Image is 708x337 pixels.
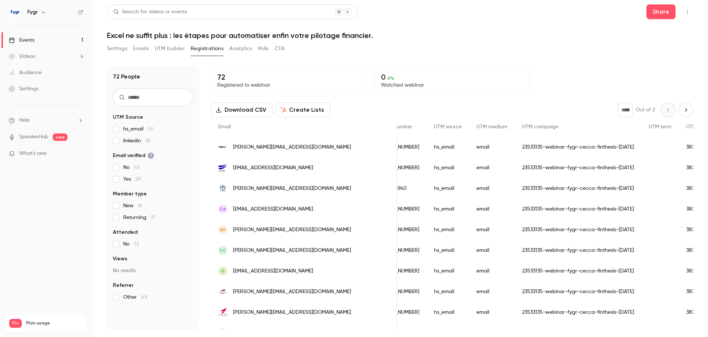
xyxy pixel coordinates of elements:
[258,43,269,55] button: Polls
[135,177,141,182] span: 29
[233,288,351,296] span: [PERSON_NAME][EMAIL_ADDRESS][DOMAIN_NAME]
[370,240,427,261] div: [PHONE_NUMBER]
[191,43,223,55] button: Registrations
[133,43,149,55] button: Emails
[9,69,42,76] div: Audience
[275,103,330,117] button: Create Lists
[217,81,360,89] p: Registered to webinar
[427,240,469,261] div: hs_email
[370,261,427,281] div: [PHONE_NUMBER]
[123,202,142,209] span: New
[151,215,155,220] span: 11
[646,4,676,19] button: Share
[233,309,351,316] span: [PERSON_NAME][EMAIL_ADDRESS][DOMAIN_NAME]
[9,117,83,124] li: help-dropdown-opener
[427,281,469,302] div: hs_email
[515,302,641,323] div: 23533135-webinar-fygr-cecca-finthesis-[DATE]
[434,124,462,129] span: UTM source
[113,152,154,159] span: Email verified
[107,43,127,55] button: Settings
[370,302,427,323] div: [PHONE_NUMBER]
[370,178,427,199] div: 0632584940
[113,72,140,81] h1: 72 People
[218,124,231,129] span: Email
[515,219,641,240] div: 23533135-webinar-fygr-cecca-finthesis-[DATE]
[113,267,193,274] p: No results
[515,178,641,199] div: 23533135-webinar-fygr-cecca-finthesis-[DATE]
[381,81,523,89] p: Watched webinar
[123,176,141,183] span: Yes
[134,242,139,247] span: 72
[515,261,641,281] div: 23533135-webinar-fygr-cecca-finthesis-[DATE]
[427,178,469,199] div: hs_email
[370,199,427,219] div: [PHONE_NUMBER]
[233,329,313,337] span: [EMAIL_ADDRESS][DOMAIN_NAME]
[229,43,252,55] button: Analytics
[9,85,38,93] div: Settings
[123,240,139,248] span: No
[113,190,147,198] span: Member type
[515,240,641,261] div: 23533135-webinar-fygr-cecca-finthesis-[DATE]
[113,114,193,301] section: facet-groups
[141,295,147,300] span: 63
[370,219,427,240] div: [PHONE_NUMBER]
[219,247,226,254] span: CC
[233,205,313,213] span: [EMAIL_ADDRESS][DOMAIN_NAME]
[370,281,427,302] div: [PHONE_NUMBER]
[9,37,34,44] div: Events
[9,6,21,18] img: Fygr
[469,137,515,157] div: email
[427,199,469,219] div: hs_email
[113,8,187,16] div: Search for videos or events
[218,287,227,296] img: indianangers.com
[427,219,469,240] div: hs_email
[233,185,351,192] span: [PERSON_NAME][EMAIL_ADDRESS][DOMAIN_NAME]
[220,206,226,212] span: DA
[469,157,515,178] div: email
[26,320,83,326] span: Plan usage
[469,302,515,323] div: email
[469,281,515,302] div: email
[233,143,351,151] span: [PERSON_NAME][EMAIL_ADDRESS][DOMAIN_NAME]
[145,138,150,143] span: 18
[476,124,507,129] span: UTM medium
[27,8,38,16] h6: Fygr
[388,76,394,81] span: 0 %
[123,214,155,221] span: Returning
[233,164,313,172] span: [EMAIL_ADDRESS][DOMAIN_NAME]
[233,267,313,275] span: [EMAIL_ADDRESS][DOMAIN_NAME]
[469,240,515,261] div: email
[19,150,47,157] span: What's new
[113,229,138,236] span: Attended
[218,163,227,172] img: actiae.fr
[113,114,143,121] span: UTM Source
[155,43,185,55] button: UTM builder
[469,199,515,219] div: email
[469,261,515,281] div: email
[123,293,147,301] span: Other
[123,137,150,145] span: linkedin
[113,282,133,289] span: Referrer
[53,133,67,141] span: new
[220,226,226,233] span: SH
[221,268,225,274] span: IS
[19,117,30,124] span: Help
[427,157,469,178] div: hs_email
[9,53,35,60] div: Videos
[469,219,515,240] div: email
[123,164,139,171] span: No
[515,137,641,157] div: 23533135-webinar-fygr-cecca-finthesis-[DATE]
[370,157,427,178] div: [PHONE_NUMBER]
[275,43,285,55] button: CTA
[113,255,127,263] span: Views
[515,199,641,219] div: 23533135-webinar-fygr-cecca-finthesis-[DATE]
[522,124,559,129] span: UTM campaign
[649,124,671,129] span: UTM term
[123,125,154,133] span: hs_email
[107,31,693,40] h1: Excel ne suffit plus : les étapes pour automatiser enfin votre pilotage financier.
[370,137,427,157] div: [PHONE_NUMBER]
[678,103,693,117] button: Next page
[211,103,273,117] button: Download CSV
[19,133,48,141] a: SpeakerHub
[9,319,22,328] span: Pro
